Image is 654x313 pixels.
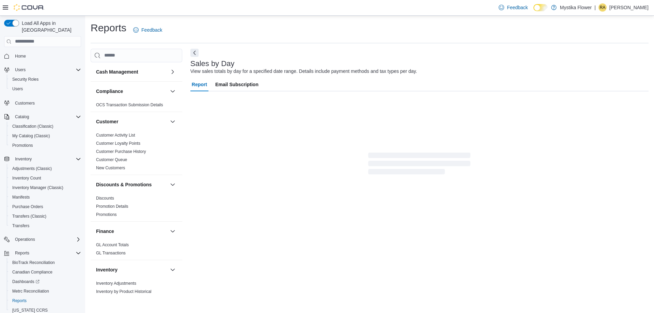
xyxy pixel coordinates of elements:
span: Catalog [12,113,81,121]
span: Email Subscription [215,78,259,91]
span: Classification (Classic) [12,124,53,129]
span: My Catalog (Classic) [12,133,50,139]
span: Feedback [507,4,528,11]
span: Customer Purchase History [96,149,146,154]
button: Inventory [96,266,167,273]
button: Catalog [12,113,32,121]
span: Transfers (Classic) [12,214,46,219]
p: Mystika Flower [560,3,592,12]
button: Customers [1,98,84,108]
a: Transfers [10,222,32,230]
a: Promotions [10,141,36,150]
span: Transfers [10,222,81,230]
button: Inventory [169,266,177,274]
span: Home [15,53,26,59]
span: New Customers [96,165,125,171]
span: Reports [15,250,29,256]
span: Operations [12,235,81,244]
a: Customer Loyalty Points [96,141,140,146]
button: Promotions [7,141,84,150]
a: My Catalog (Classic) [10,132,53,140]
span: Reports [12,298,27,303]
button: Operations [12,235,38,244]
button: Finance [169,227,177,235]
span: GL Transactions [96,250,126,256]
span: Operations [15,237,35,242]
span: Report [192,78,207,91]
span: Promotions [12,143,33,148]
span: Customer Activity List [96,132,135,138]
a: Canadian Compliance [10,268,55,276]
button: Cash Management [169,68,177,76]
span: Users [12,66,81,74]
span: Dashboards [10,278,81,286]
button: Inventory Count [7,173,84,183]
a: Manifests [10,193,32,201]
a: Adjustments (Classic) [10,165,54,173]
span: Inventory Count Details [96,297,139,302]
button: Adjustments (Classic) [7,164,84,173]
div: Finance [91,241,182,260]
div: Compliance [91,101,182,112]
span: Transfers [12,223,29,229]
div: Discounts & Promotions [91,194,182,221]
button: Next [190,49,199,57]
a: New Customers [96,166,125,170]
button: My Catalog (Classic) [7,131,84,141]
button: Manifests [7,192,84,202]
span: Inventory [15,156,32,162]
a: Promotions [96,212,117,217]
span: Transfers (Classic) [10,212,81,220]
button: Compliance [169,87,177,95]
a: Customers [12,99,37,107]
a: Security Roles [10,75,41,83]
span: Metrc Reconciliation [12,288,49,294]
a: Users [10,85,26,93]
button: Users [1,65,84,75]
span: Promotions [10,141,81,150]
button: Cash Management [96,68,167,75]
a: Transfers (Classic) [10,212,49,220]
span: Security Roles [10,75,81,83]
span: BioTrack Reconciliation [10,259,81,267]
span: Promotion Details [96,204,128,209]
span: Metrc Reconciliation [10,287,81,295]
a: Metrc Reconciliation [10,287,52,295]
button: Compliance [96,88,167,95]
span: Inventory Manager (Classic) [10,184,81,192]
span: Security Roles [12,77,38,82]
button: Customer [169,118,177,126]
button: Catalog [1,112,84,122]
a: Reports [10,297,29,305]
button: Transfers (Classic) [7,212,84,221]
h3: Discounts & Promotions [96,181,152,188]
span: Adjustments (Classic) [10,165,81,173]
span: Customers [15,100,35,106]
h3: Sales by Day [190,60,235,68]
span: Loading [368,154,470,176]
span: Load All Apps in [GEOGRAPHIC_DATA] [19,20,81,33]
a: Inventory Count [10,174,44,182]
span: GL Account Totals [96,242,129,248]
button: Reports [12,249,32,257]
span: Dashboards [12,279,40,284]
span: Classification (Classic) [10,122,81,130]
a: GL Transactions [96,251,126,255]
button: Users [12,66,28,74]
div: Rumzi Alabassi [598,3,607,12]
a: BioTrack Reconciliation [10,259,58,267]
a: Inventory Manager (Classic) [10,184,66,192]
span: Canadian Compliance [10,268,81,276]
button: Finance [96,228,167,235]
span: Users [12,86,23,92]
span: Manifests [10,193,81,201]
span: Inventory Adjustments [96,281,136,286]
span: Adjustments (Classic) [12,166,52,171]
p: | [594,3,596,12]
span: Inventory [12,155,81,163]
span: Users [15,67,26,73]
span: Customers [12,98,81,107]
span: Catalog [15,114,29,120]
span: Dark Mode [533,11,534,12]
